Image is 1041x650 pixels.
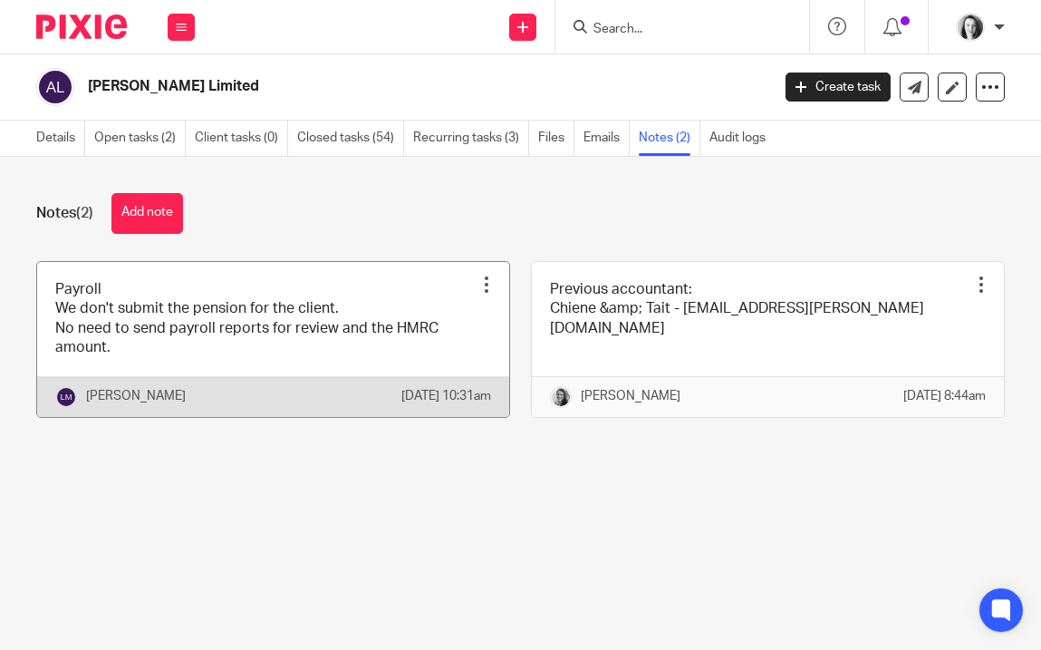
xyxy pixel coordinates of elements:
input: Search [592,22,755,38]
button: Add note [111,193,183,234]
a: Audit logs [709,121,775,156]
a: Files [538,121,574,156]
a: Notes (2) [639,121,700,156]
h1: Notes [36,204,93,223]
img: svg%3E [36,68,74,106]
p: [PERSON_NAME] [581,387,680,405]
a: Details [36,121,85,156]
img: IMG-0056.JPG [550,386,572,408]
a: Create task [786,73,891,102]
a: Closed tasks (54) [297,121,404,156]
a: Open tasks (2) [94,121,186,156]
h2: [PERSON_NAME] Limited [88,77,624,96]
a: Recurring tasks (3) [413,121,529,156]
a: Emails [583,121,630,156]
span: (2) [76,206,93,220]
img: svg%3E [55,386,77,408]
img: Pixie [36,15,127,39]
p: [DATE] 8:44am [903,387,986,405]
img: T1JH8BBNX-UMG48CW64-d2649b4fbe26-512.png [956,13,985,42]
p: [DATE] 10:31am [401,387,491,405]
a: Client tasks (0) [195,121,288,156]
p: [PERSON_NAME] [86,387,186,405]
